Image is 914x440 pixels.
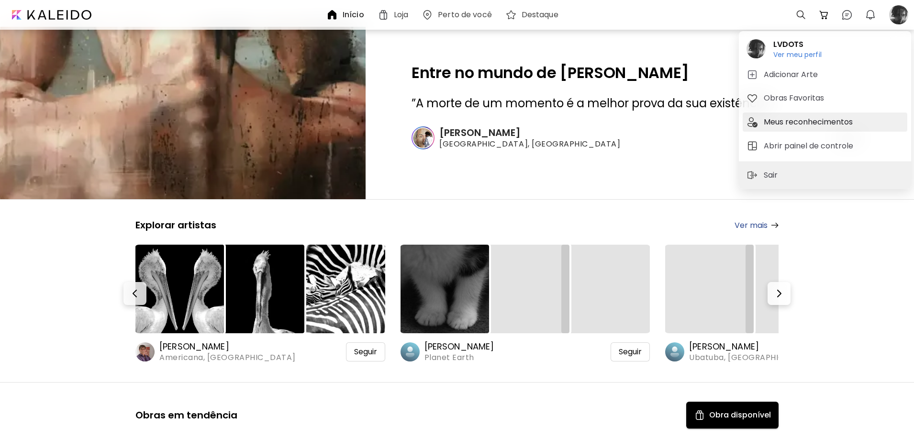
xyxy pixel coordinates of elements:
[743,113,907,132] button: tabMeus reconhecimentos
[747,92,758,104] img: tab
[764,116,856,128] h5: Meus reconhecimentos
[773,50,822,59] h6: Ver meu perfil
[743,166,785,185] button: sign-outSair
[747,69,758,80] img: tab
[743,136,907,156] button: tabAbrir painel de controle
[747,140,758,152] img: tab
[764,140,856,152] h5: Abrir painel de controle
[773,39,822,50] h2: LVDOTS
[743,65,907,84] button: tabAdicionar Arte
[764,169,781,181] p: Sair
[747,116,758,128] img: tab
[764,92,827,104] h5: Obras Favoritas
[747,169,758,181] img: sign-out
[764,69,821,80] h5: Adicionar Arte
[743,89,907,108] button: tabObras Favoritas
